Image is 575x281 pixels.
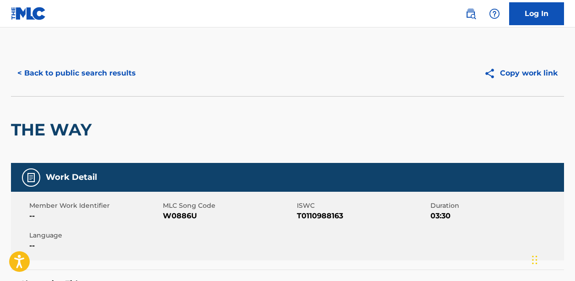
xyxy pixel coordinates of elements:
[11,119,96,140] h2: THE WAY
[46,172,97,183] h5: Work Detail
[462,5,480,23] a: Public Search
[509,2,564,25] a: Log In
[11,7,46,20] img: MLC Logo
[29,240,161,251] span: --
[297,201,428,211] span: ISWC
[549,162,575,240] iframe: Resource Center
[29,201,161,211] span: Member Work Identifier
[29,231,161,240] span: Language
[29,211,161,222] span: --
[465,8,476,19] img: search
[532,246,537,274] div: Drag
[485,5,504,23] div: Help
[297,211,428,222] span: T0110988163
[478,62,564,85] button: Copy work link
[163,211,294,222] span: W0886U
[484,68,500,79] img: Copy work link
[26,172,37,183] img: Work Detail
[430,201,562,211] span: Duration
[529,237,575,281] iframe: Chat Widget
[430,211,562,222] span: 03:30
[11,62,142,85] button: < Back to public search results
[489,8,500,19] img: help
[163,201,294,211] span: MLC Song Code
